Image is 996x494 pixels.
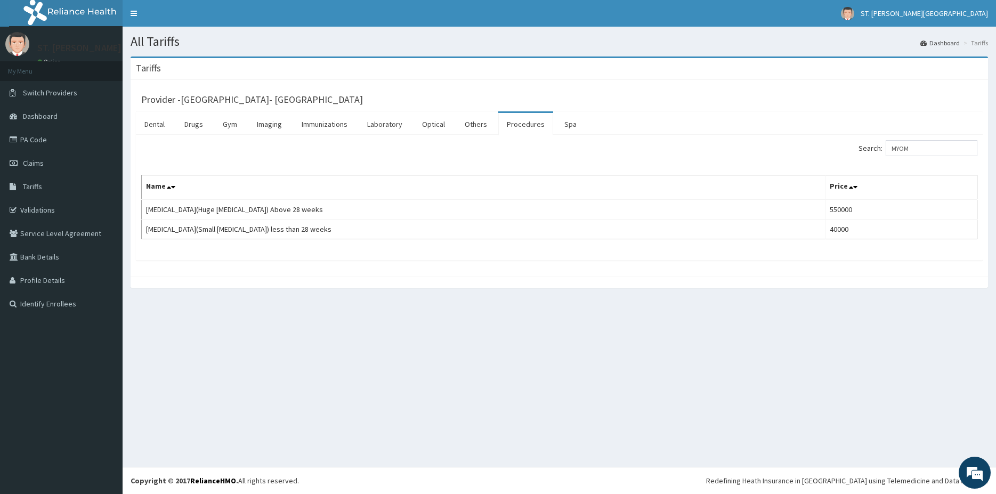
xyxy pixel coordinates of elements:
span: Claims [23,158,44,168]
p: ST. [PERSON_NAME][GEOGRAPHIC_DATA] [37,43,209,53]
a: Spa [556,113,585,135]
td: 40000 [825,220,977,239]
a: RelianceHMO [190,476,236,485]
strong: Copyright © 2017 . [131,476,238,485]
a: Procedures [498,113,553,135]
td: [MEDICAL_DATA](Huge [MEDICAL_DATA]) Above 28 weeks [142,199,825,220]
a: Gym [214,113,246,135]
a: Laboratory [359,113,411,135]
a: Imaging [248,113,290,135]
div: Redefining Heath Insurance in [GEOGRAPHIC_DATA] using Telemedicine and Data Science! [706,475,988,486]
h3: Tariffs [136,63,161,73]
td: 550000 [825,199,977,220]
a: Others [456,113,496,135]
span: Dashboard [23,111,58,121]
a: Drugs [176,113,212,135]
span: Switch Providers [23,88,77,98]
span: Tariffs [23,182,42,191]
a: Dental [136,113,173,135]
h3: Provider - [GEOGRAPHIC_DATA]- [GEOGRAPHIC_DATA] [141,95,363,104]
li: Tariffs [961,38,988,47]
footer: All rights reserved. [123,467,996,494]
th: Name [142,175,825,200]
img: User Image [841,7,854,20]
th: Price [825,175,977,200]
input: Search: [886,140,977,156]
td: [MEDICAL_DATA](Small [MEDICAL_DATA]) less than 28 weeks [142,220,825,239]
a: Optical [414,113,454,135]
h1: All Tariffs [131,35,988,48]
a: Immunizations [293,113,356,135]
span: ST. [PERSON_NAME][GEOGRAPHIC_DATA] [861,9,988,18]
label: Search: [859,140,977,156]
a: Online [37,58,63,66]
a: Dashboard [920,38,960,47]
img: User Image [5,32,29,56]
